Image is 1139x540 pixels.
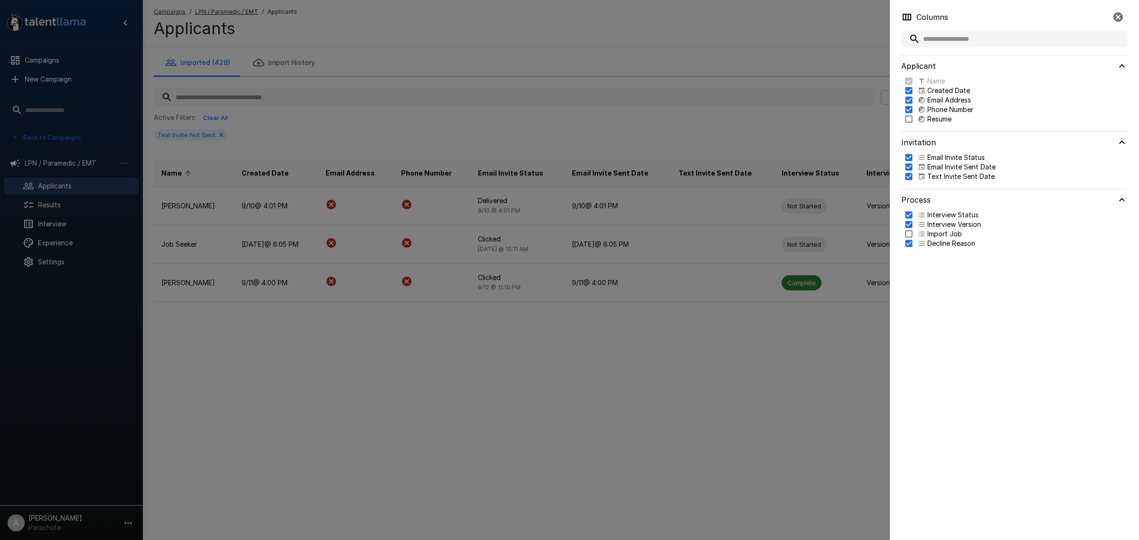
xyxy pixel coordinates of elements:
p: Email Address [927,95,971,105]
p: Name [927,76,945,86]
p: Import Job [927,229,962,239]
h6: Applicant [901,59,936,73]
p: Columns [916,11,948,23]
h6: Invitation [901,136,936,149]
p: Created Date [927,86,970,95]
p: Decline Reason [927,239,975,248]
p: Resume [927,114,952,124]
p: Email Invite Status [927,153,985,162]
p: Interview Version [927,220,981,229]
p: Text Invite Sent Date [927,172,995,181]
p: Interview Status [927,210,979,220]
p: Phone Number [927,105,973,114]
h6: Process [901,193,931,206]
p: Email Invite Sent Date [927,162,996,172]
